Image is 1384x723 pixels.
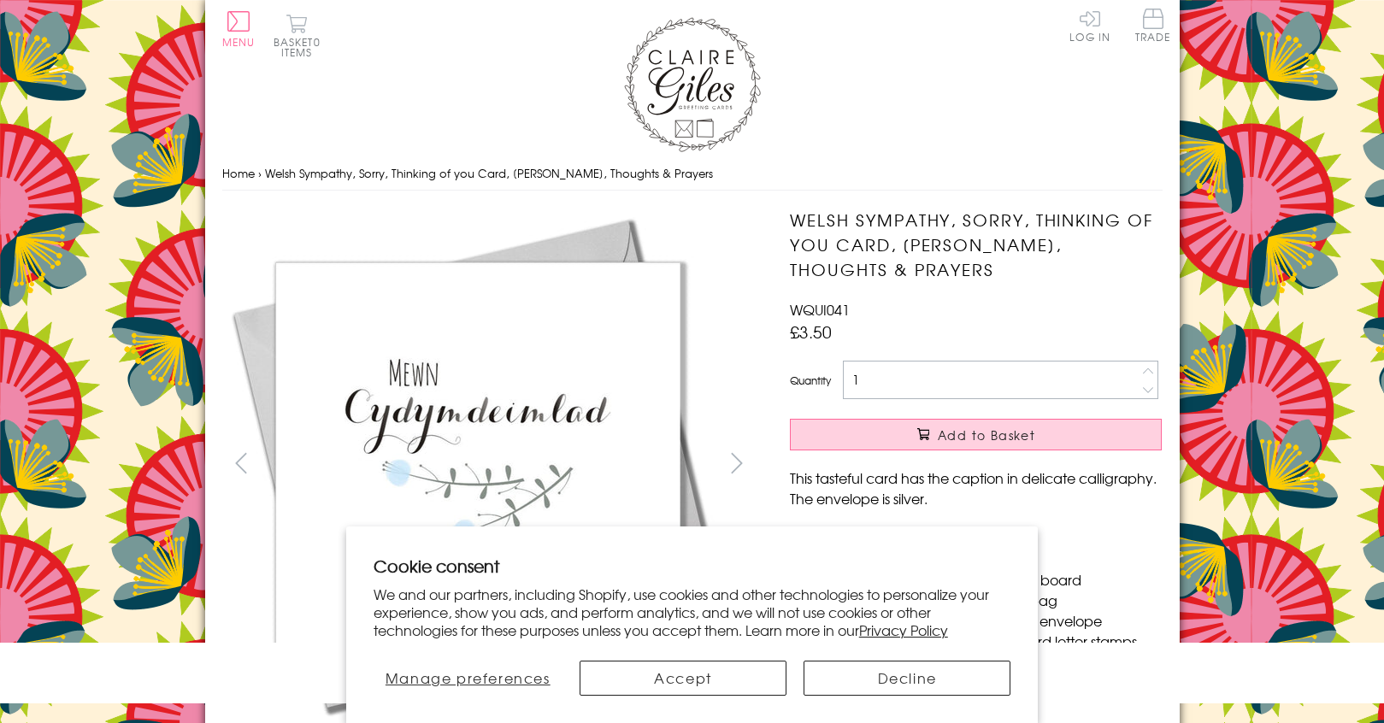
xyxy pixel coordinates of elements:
p: We and our partners, including Shopify, use cookies and other technologies to personalize your ex... [374,585,1011,638]
img: Welsh Sympathy, Sorry, Thinking of you Card, Fern Flowers, Thoughts & Prayers [222,208,735,720]
span: 0 items [281,34,321,60]
span: WQUI041 [790,299,850,320]
button: next [717,444,756,482]
h2: Cookie consent [374,554,1011,578]
span: Trade [1135,9,1171,42]
button: Manage preferences [374,661,562,696]
button: Decline [804,661,1010,696]
button: Add to Basket [790,419,1162,450]
span: Welsh Sympathy, Sorry, Thinking of you Card, [PERSON_NAME], Thoughts & Prayers [265,165,713,181]
span: Manage preferences [386,667,551,688]
p: This tasteful card has the caption in delicate calligraphy. The envelope is silver. [790,467,1162,508]
span: Add to Basket [938,426,1035,444]
img: Claire Giles Greetings Cards [624,17,761,152]
button: Basket0 items [274,14,321,57]
span: › [258,165,262,181]
nav: breadcrumbs [222,156,1163,191]
a: Log In [1069,9,1110,42]
button: Accept [580,661,786,696]
a: Home [222,165,255,181]
button: Menu [222,11,256,47]
button: prev [222,444,261,482]
label: Quantity [790,373,831,388]
span: £3.50 [790,320,832,344]
span: Menu [222,34,256,50]
a: Trade [1135,9,1171,45]
a: Privacy Policy [859,620,948,640]
h1: Welsh Sympathy, Sorry, Thinking of you Card, [PERSON_NAME], Thoughts & Prayers [790,208,1162,281]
